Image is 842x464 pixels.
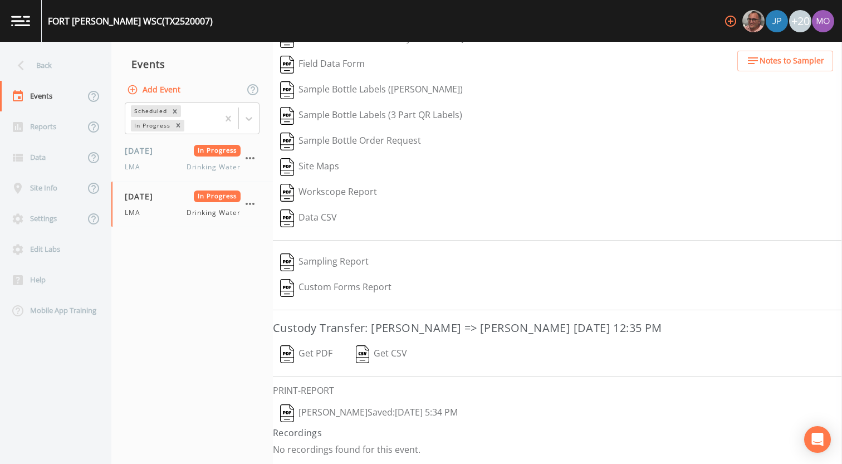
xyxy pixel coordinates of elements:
img: svg%3e [280,56,294,74]
img: svg%3e [280,253,294,271]
div: Remove In Progress [172,120,184,131]
img: logo [11,16,30,26]
img: svg%3e [280,133,294,150]
div: Mike Franklin [742,10,765,32]
img: svg%3e [280,209,294,227]
img: svg%3e [280,184,294,202]
h4: Recordings [273,426,842,439]
span: In Progress [194,191,241,202]
button: Custom Forms Report [273,275,399,301]
span: Drinking Water [187,162,241,172]
div: Open Intercom Messenger [804,426,831,453]
button: Workscope Report [273,180,384,206]
span: [DATE] [125,145,161,157]
img: svg%3e [280,345,294,363]
button: Field Data Form [273,52,372,77]
button: Add Event [125,80,185,100]
div: In Progress [131,120,172,131]
span: LMA [125,162,147,172]
a: [DATE]In ProgressLMADrinking Water [111,136,273,182]
button: Data CSV [273,206,344,231]
img: svg%3e [280,279,294,297]
button: [PERSON_NAME]Saved:[DATE] 5:34 PM [273,400,465,426]
h6: PRINT-REPORT [273,385,842,396]
div: Scheduled [131,105,169,117]
p: No recordings found for this event. [273,444,842,455]
img: e2d790fa78825a4bb76dcb6ab311d44c [742,10,765,32]
img: svg%3e [280,404,294,422]
img: 4e251478aba98ce068fb7eae8f78b90c [812,10,834,32]
img: 41241ef155101aa6d92a04480b0d0000 [766,10,788,32]
button: Get CSV [348,341,415,367]
h3: Custody Transfer: [PERSON_NAME] => [PERSON_NAME] [DATE] 12:35 PM [273,319,842,337]
button: Site Maps [273,154,346,180]
img: svg%3e [280,81,294,99]
div: +20 [789,10,811,32]
div: Joshua gere Paul [765,10,789,32]
img: svg%3e [356,345,370,363]
img: svg%3e [280,158,294,176]
button: Sampling Report [273,250,376,275]
span: Drinking Water [187,208,241,218]
img: svg%3e [280,107,294,125]
span: Notes to Sampler [760,54,824,68]
span: [DATE] [125,191,161,202]
span: In Progress [194,145,241,157]
div: FORT [PERSON_NAME] WSC (TX2520007) [48,14,213,28]
button: Sample Bottle Order Request [273,129,428,154]
button: Sample Bottle Labels (3 Part QR Labels) [273,103,469,129]
span: LMA [125,208,147,218]
a: [DATE]In ProgressLMADrinking Water [111,182,273,227]
div: Events [111,50,273,78]
div: Remove Scheduled [169,105,181,117]
button: Get PDF [273,341,340,367]
button: Notes to Sampler [737,51,833,71]
button: Sample Bottle Labels ([PERSON_NAME]) [273,77,470,103]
